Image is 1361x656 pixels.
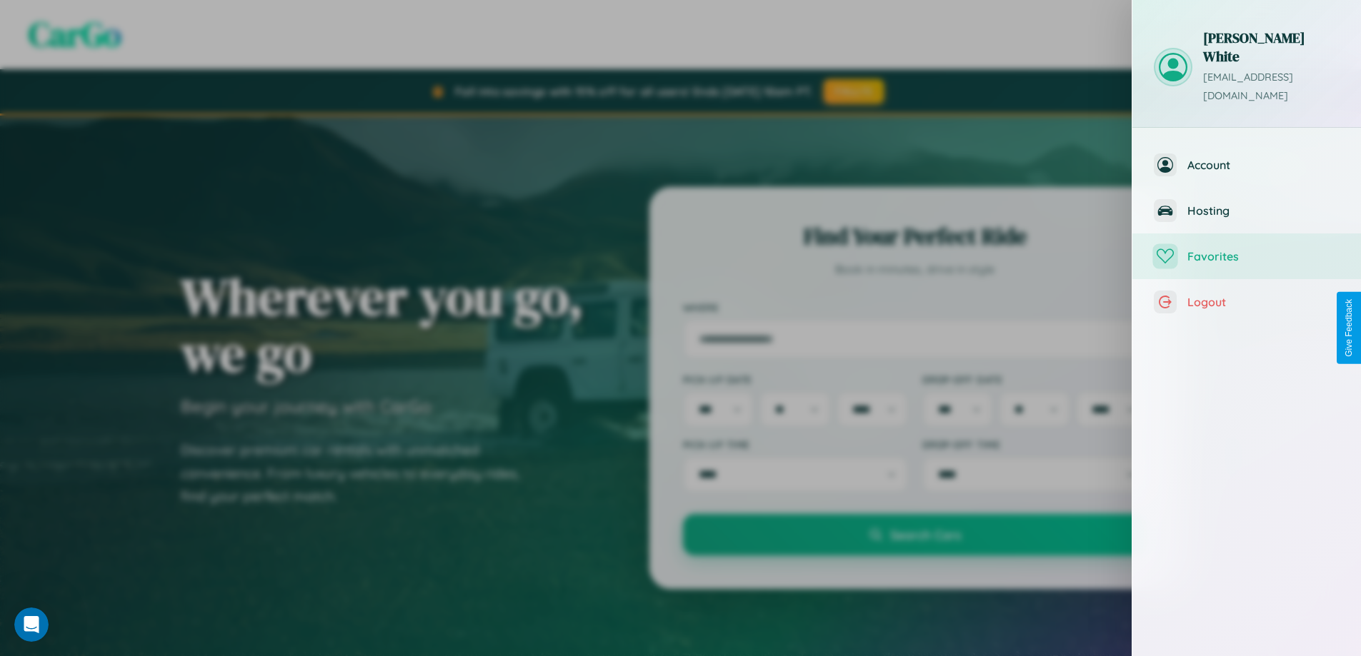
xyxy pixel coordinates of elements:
[14,607,49,642] iframe: Intercom live chat
[1187,203,1340,218] span: Hosting
[1132,188,1361,233] button: Hosting
[1132,233,1361,279] button: Favorites
[1132,142,1361,188] button: Account
[1187,158,1340,172] span: Account
[1187,249,1340,263] span: Favorites
[1203,29,1340,66] h3: [PERSON_NAME] White
[1344,299,1354,357] div: Give Feedback
[1187,295,1340,309] span: Logout
[1203,69,1340,106] p: [EMAIL_ADDRESS][DOMAIN_NAME]
[1132,279,1361,325] button: Logout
